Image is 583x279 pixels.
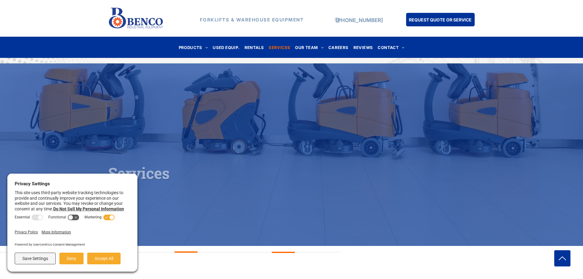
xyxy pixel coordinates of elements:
a: SERVICES [266,43,293,51]
a: CONTACT [375,43,407,51]
a: [PHONE_NUMBER] [336,17,383,23]
a: CAREERS [326,43,351,51]
a: REVIEWS [351,43,376,51]
strong: FORKLIFTS & WAREHOUSE EQUIPMENT [200,17,304,23]
a: USED EQUIP. [210,43,242,51]
a: RENTALS [242,43,267,51]
a: OUR TEAM [293,43,326,51]
a: REQUEST QUOTE OR SERVICE [406,13,475,26]
span: REQUEST QUOTE OR SERVICE [409,14,472,25]
span: Services [108,163,170,183]
a: PRODUCTS [176,43,211,51]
